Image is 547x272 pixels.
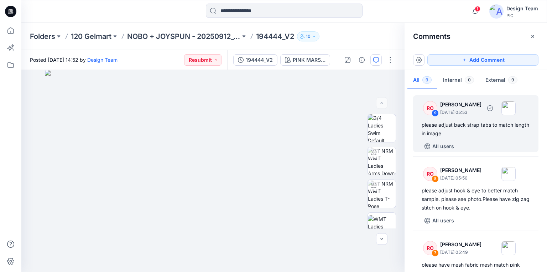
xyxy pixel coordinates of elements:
div: 9 [432,110,439,117]
p: [PERSON_NAME] [440,240,481,249]
p: [DATE] 05:50 [440,175,481,182]
button: External [480,71,523,90]
img: TT NRM WMT Ladies T-Pose [368,180,396,208]
a: Folders [30,31,55,41]
img: WMT Ladies Swim Front [368,215,396,238]
img: 3/4 Ladies Swim Default [368,114,396,142]
a: 120 Gelmart [71,31,111,41]
div: 194444_V2 [246,56,273,64]
div: please adjust hook & eye to better match sample. please see photo.Please have zig zag stitch on h... [422,186,530,212]
p: [PERSON_NAME] [440,166,481,175]
button: Add Comment [427,54,538,66]
div: 7 [432,250,439,257]
span: 0 [465,76,474,84]
a: Design Team [87,57,118,63]
button: All users [422,141,457,152]
div: RO [423,101,437,115]
div: Design Team [506,4,538,13]
span: Posted [DATE] 14:52 by [30,56,118,64]
p: [DATE] 05:53 [440,109,481,116]
span: 9 [422,76,432,84]
div: RO [423,167,437,181]
p: [PERSON_NAME] [440,100,481,109]
div: PIC [506,13,538,18]
h2: Comments [413,32,450,41]
p: All users [432,216,454,225]
button: Details [356,54,368,66]
img: avatar [489,4,504,19]
button: All users [422,215,457,226]
div: please adjust back strap tabs to match length in image [422,121,530,138]
img: TT NRM WMT Ladies Arms Down [368,147,396,175]
button: 194444_V2 [233,54,277,66]
p: 194444_V2 [256,31,294,41]
div: PINK MARSHMALLOW [293,56,325,64]
button: 10 [297,31,319,41]
div: RO [423,241,437,255]
p: 10 [306,32,311,40]
span: 1 [475,6,480,12]
a: NOBO + JOYSPUN - 20250912_120_GC [127,31,240,41]
p: All users [432,142,454,151]
img: eyJhbGciOiJIUzI1NiIsImtpZCI6IjAiLCJzbHQiOiJzZXMiLCJ0eXAiOiJKV1QifQ.eyJkYXRhIjp7InR5cGUiOiJzdG9yYW... [45,70,381,272]
button: PINK MARSHMALLOW [280,54,330,66]
p: [DATE] 05:49 [440,249,481,256]
button: Internal [437,71,480,90]
div: 8 [432,175,439,182]
span: 9 [508,76,517,84]
button: All [407,71,437,90]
